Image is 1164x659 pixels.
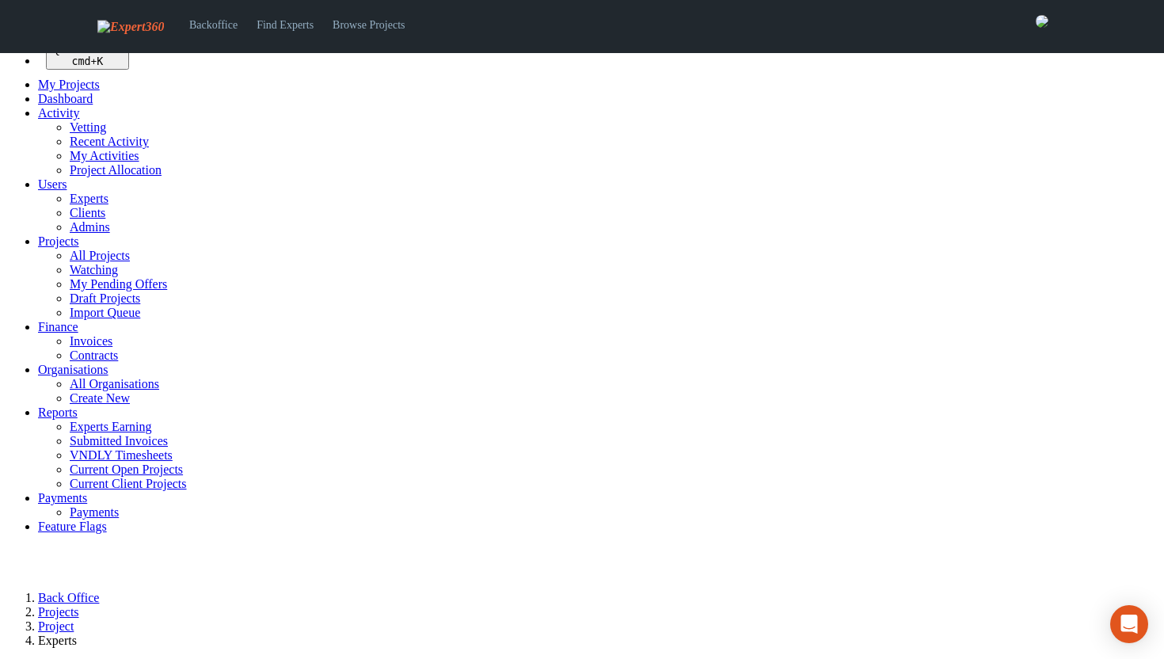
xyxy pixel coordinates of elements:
a: Back Office [38,591,99,604]
a: Import Queue [70,306,140,319]
a: Projects [38,234,79,248]
a: Projects [38,605,79,619]
a: Recent Activity [70,135,149,148]
a: Submitted Invoices [70,434,168,448]
a: Reports [38,406,78,419]
a: Admins [70,220,110,234]
a: Users [38,177,67,191]
button: Quick search... cmd+K [46,41,129,70]
a: Create New [70,391,130,405]
a: VNDLY Timesheets [70,448,173,462]
a: Project [38,619,74,633]
a: Dashboard [38,92,93,105]
a: Organisations [38,363,108,376]
a: Project Allocation [70,163,162,177]
a: Clients [70,206,105,219]
a: My Pending Offers [70,277,167,291]
a: Vetting [70,120,106,134]
a: My Projects [38,78,100,91]
a: All Organisations [70,377,159,390]
a: Finance [38,320,78,333]
a: Watching [70,263,118,276]
a: All Projects [70,249,130,262]
div: + [52,55,123,67]
a: Payments [38,491,87,505]
a: My Activities [70,149,139,162]
a: Payments [70,505,119,519]
a: Current Client Projects [70,477,187,490]
img: Expert360 [97,20,164,34]
img: 0421c9a1-ac87-4857-a63f-b59ed7722763-normal.jpeg [1036,15,1048,28]
a: Current Open Projects [70,463,183,476]
kbd: cmd [71,55,90,67]
a: Draft Projects [70,291,140,305]
a: Experts [70,192,108,205]
div: Open Intercom Messenger [1110,605,1148,643]
li: Experts [38,634,1158,648]
a: Feature Flags [38,520,107,533]
kbd: K [97,55,103,67]
a: Contracts [70,349,118,362]
a: Invoices [70,334,112,348]
a: Experts Earning [70,420,152,433]
a: Activity [38,106,79,120]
